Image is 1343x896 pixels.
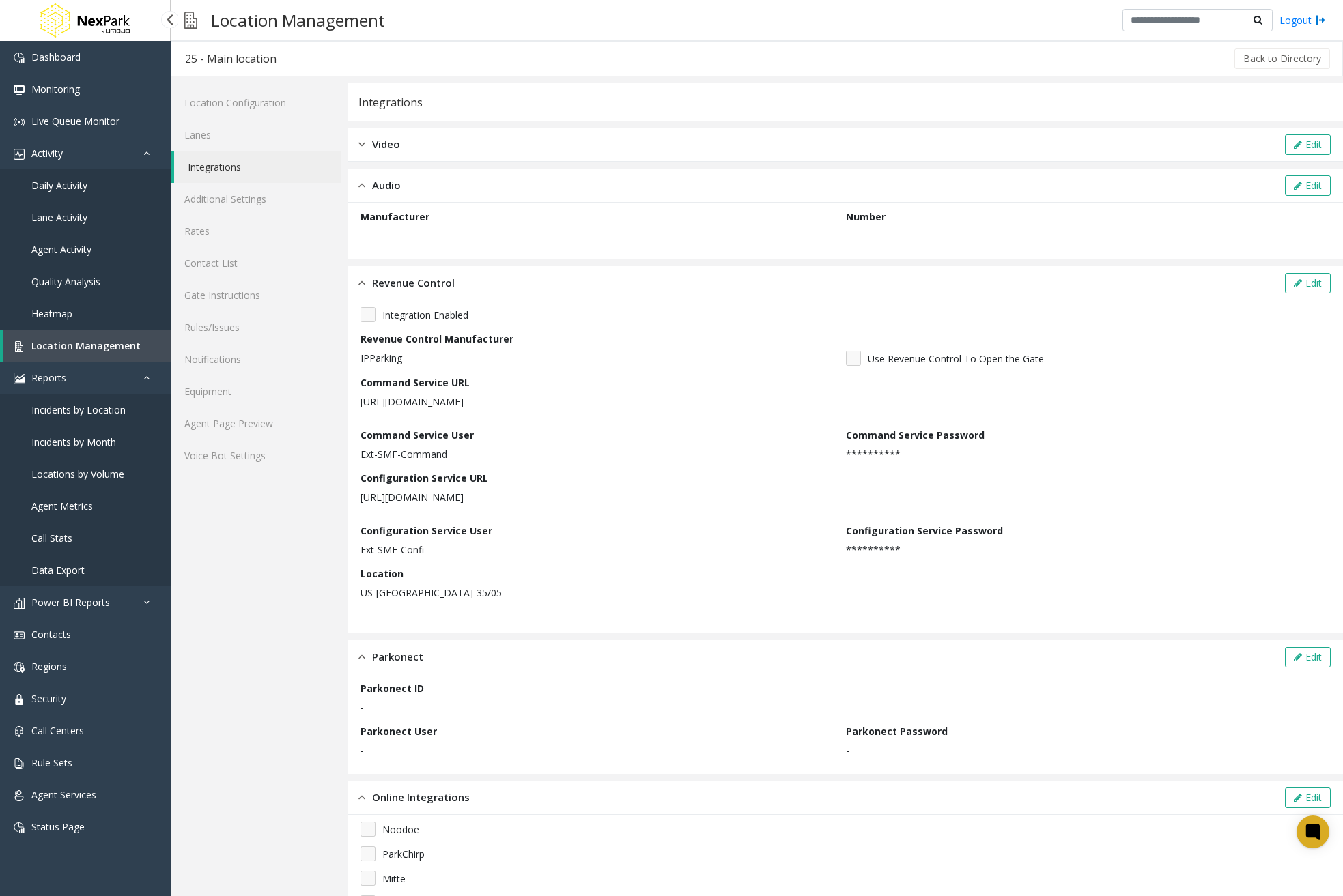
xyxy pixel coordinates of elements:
[204,3,392,37] h3: Location Management
[31,500,93,512] span: Agent Metrics
[1285,175,1331,196] button: Edit
[361,586,839,600] p: US-[GEOGRAPHIC_DATA]-35/05
[14,822,25,833] img: 'icon'
[372,275,455,291] span: Revenue Control
[14,117,25,128] img: 'icon'
[361,724,437,738] label: Parkonect User
[846,724,948,738] label: Parkonect Password
[31,532,72,545] span: Call Stats
[31,371,66,384] span: Reports
[372,790,470,805] span: Online Integrations
[372,136,400,152] span: Video
[361,447,839,461] p: Ext-SMF-Command
[14,598,25,609] img: 'icon'
[361,332,513,346] label: Revenue Control Manufacturer
[31,115,119,128] span: Live Queue Monitor
[361,543,839,557] p: Ext-SMF-Confi
[31,211,87,224] span: Lane Activity
[1234,48,1330,69] button: Back to Directory
[361,490,836,504] p: [URL][DOMAIN_NAME]
[31,564,85,577] span: Data Export
[846,523,1003,538] label: Configuration Service Password
[31,756,72,769] span: Rule Sets
[361,471,488,485] label: Configuration Service URL
[358,93,423,111] div: Integrations
[361,566,404,581] label: Location
[846,229,1325,243] p: -
[361,229,839,243] p: -
[185,50,277,68] div: 25 - Main location
[31,275,100,288] span: Quality Analysis
[171,215,341,247] a: Rates
[361,351,839,365] p: IPParking
[14,341,25,352] img: 'icon'
[361,394,836,409] p: [URL][DOMAIN_NAME]
[31,243,91,256] span: Agent Activity
[358,275,365,291] img: opened
[31,660,67,673] span: Regions
[171,119,341,151] a: Lanes
[1285,273,1331,293] button: Edit
[171,247,341,279] a: Contact List
[31,467,124,480] span: Locations by Volume
[372,177,401,193] span: Audio
[171,407,341,439] a: Agent Page Preview
[14,694,25,705] img: 'icon'
[14,373,25,384] img: 'icon'
[846,428,985,442] label: Command Service Password
[31,596,110,609] span: Power BI Reports
[3,330,171,362] a: Location Management
[184,3,197,37] img: pageIcon
[846,209,886,224] label: Number
[358,790,365,805] img: opened
[1280,13,1326,27] a: Logout
[31,339,141,352] span: Location Management
[31,179,87,192] span: Daily Activity
[361,743,839,757] p: -
[31,403,126,416] span: Incidents by Location
[31,147,63,160] span: Activity
[1285,787,1331,808] button: Edit
[846,743,1325,757] p: -
[358,177,365,193] img: opened
[361,681,424,695] label: Parkonect ID
[1315,13,1326,27] img: logout
[171,311,341,343] a: Rules/Issues
[361,700,1324,714] p: -
[14,790,25,801] img: 'icon'
[31,724,84,737] span: Call Centers
[174,151,341,183] a: Integrations
[31,628,71,641] span: Contacts
[358,136,365,152] img: closed
[1285,134,1331,155] button: Edit
[382,308,468,322] span: Integration Enabled
[361,523,492,538] label: Configuration Service User
[31,788,96,801] span: Agent Services
[31,692,66,705] span: Security
[382,847,425,861] span: ParkChirp
[868,351,1044,366] span: Use Revenue Control To Open the Gate
[31,50,81,63] span: Dashboard
[171,279,341,311] a: Gate Instructions
[14,662,25,673] img: 'icon'
[361,209,429,224] label: Manufacturer
[382,822,419,837] span: Noodoe
[31,820,85,833] span: Status Page
[1285,647,1331,667] button: Edit
[372,649,423,665] span: Parkonect
[361,375,470,390] label: Command Service URL
[358,649,365,665] img: opened
[382,871,406,886] span: Mitte
[171,183,341,215] a: Additional Settings
[14,53,25,63] img: 'icon'
[14,85,25,96] img: 'icon'
[171,343,341,375] a: Notifications
[171,439,341,472] a: Voice Bot Settings
[14,758,25,769] img: 'icon'
[14,726,25,737] img: 'icon'
[361,428,474,442] label: Command Service User
[31,435,116,448] span: Incidents by Month
[14,149,25,160] img: 'icon'
[171,375,341,407] a: Equipment
[31,307,72,320] span: Heatmap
